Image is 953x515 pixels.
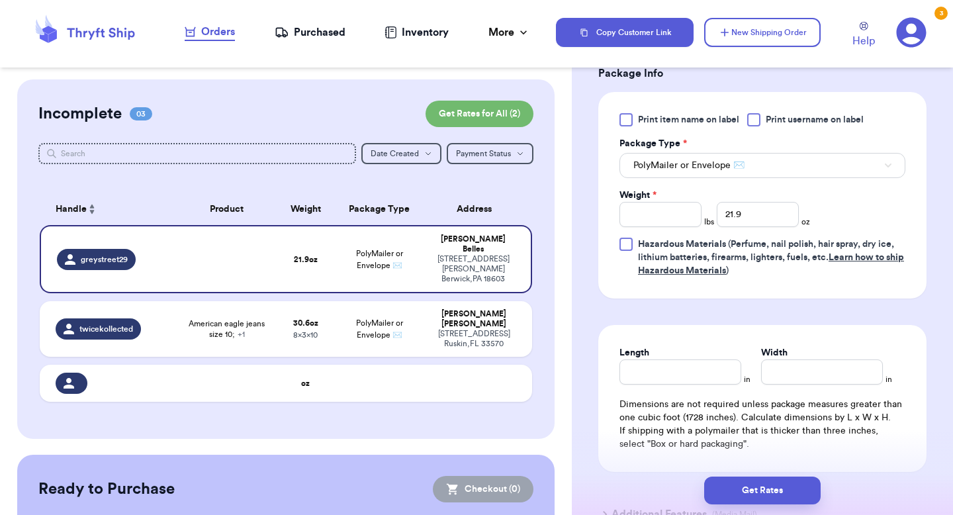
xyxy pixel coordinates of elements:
a: 3 [896,17,927,48]
span: in [744,374,750,385]
button: Copy Customer Link [556,18,694,47]
span: Print item name on label [638,113,739,126]
h2: Ready to Purchase [38,479,175,500]
button: Date Created [361,143,441,164]
span: twicekollected [79,324,133,334]
span: Date Created [371,150,419,158]
p: If shipping with a polymailer that is thicker than three inches, select "Box or hard packaging". [619,424,905,451]
span: Payment Status [456,150,511,158]
span: (Perfume, nail polish, hair spray, dry ice, lithium batteries, firearms, lighters, fuels, etc. ) [638,240,904,275]
label: Weight [619,189,657,202]
label: Package Type [619,137,687,150]
span: PolyMailer or Envelope ✉️ [356,250,403,269]
div: [PERSON_NAME] [PERSON_NAME] [431,309,516,329]
button: Sort ascending [87,201,97,217]
div: 3 [934,7,948,20]
a: Inventory [385,24,449,40]
th: Package Type [335,193,424,225]
span: 03 [130,107,152,120]
strong: oz [301,379,310,387]
th: Product [177,193,276,225]
a: Help [852,22,875,49]
a: Orders [185,24,235,41]
th: Address [424,193,532,225]
div: Dimensions are not required unless package measures greater than one cubic foot (1728 inches). Ca... [619,398,905,451]
a: Purchased [275,24,345,40]
span: oz [801,216,810,227]
h3: Package Info [598,66,927,81]
div: [PERSON_NAME] Belles [431,234,515,254]
h2: Incomplete [38,103,122,124]
strong: 30.6 oz [293,319,318,327]
label: Width [761,346,788,359]
span: Print username on label [766,113,864,126]
button: Get Rates [704,477,821,504]
span: Help [852,33,875,49]
span: American eagle jeans size 10; [185,318,268,340]
span: PolyMailer or Envelope ✉️ [356,319,403,339]
span: Hazardous Materials [638,240,726,249]
input: Search [38,143,356,164]
button: New Shipping Order [704,18,821,47]
span: Handle [56,203,87,216]
label: Length [619,346,649,359]
button: PolyMailer or Envelope ✉️ [619,153,905,178]
span: 8 x 3 x 10 [293,331,318,339]
span: greystreet29 [81,254,128,265]
button: Checkout (0) [433,476,533,502]
div: [STREET_ADDRESS][PERSON_NAME] Berwick , PA 18603 [431,254,515,284]
button: Get Rates for All (2) [426,101,533,127]
div: Orders [185,24,235,40]
div: [STREET_ADDRESS] Ruskin , FL 33570 [431,329,516,349]
strong: 21.9 oz [294,256,318,263]
div: More [488,24,530,40]
span: lbs [704,216,714,227]
button: Payment Status [447,143,533,164]
span: PolyMailer or Envelope ✉️ [633,159,745,172]
th: Weight [276,193,335,225]
span: + 1 [238,330,245,338]
span: in [885,374,892,385]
